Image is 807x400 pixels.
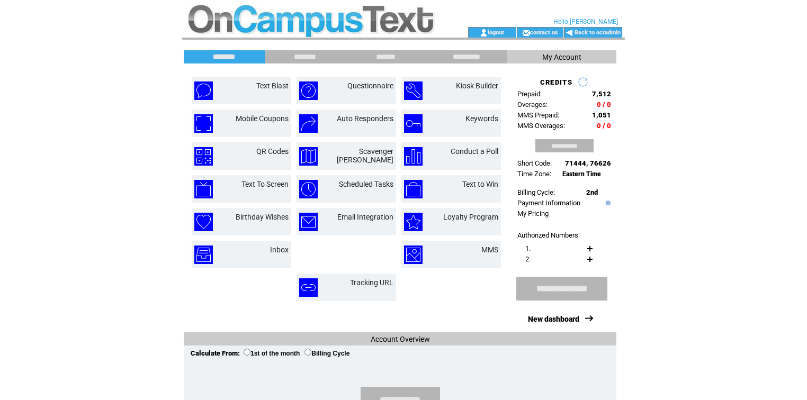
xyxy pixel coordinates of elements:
[517,111,559,119] span: MMS Prepaid:
[299,180,318,198] img: scheduled-tasks.png
[465,114,498,123] a: Keywords
[456,81,498,90] a: Kiosk Builder
[339,180,393,188] a: Scheduled Tasks
[404,81,423,100] img: kiosk-builder.png
[597,101,611,108] span: 0 / 0
[517,101,548,108] span: Overages:
[299,81,318,100] img: questionnaire.png
[194,180,213,198] img: text-to-screen.png
[404,147,423,166] img: conduct-a-poll.png
[517,122,565,130] span: MMS Overages:
[194,114,213,133] img: mobile-coupons.png
[480,29,488,37] img: account_icon.gif
[256,81,289,90] a: Text Blast
[347,81,393,90] a: Questionnaire
[404,246,423,264] img: mms.png
[371,335,430,343] span: Account Overview
[299,278,318,297] img: tracking-url.png
[575,29,621,36] a: Back to octadmin
[542,53,581,61] span: My Account
[443,213,498,221] a: Loyalty Program
[194,81,213,100] img: text-blast.png
[304,349,311,356] input: Billing Cycle
[603,201,611,205] img: help.gif
[517,170,551,178] span: Time Zone:
[586,188,598,196] span: 2nd
[525,255,531,263] span: 2.
[299,213,318,231] img: email-integration.png
[404,114,423,133] img: keywords.png
[270,246,289,254] a: Inbox
[481,246,498,254] a: MMS
[517,199,580,207] a: Payment Information
[517,231,580,239] span: Authorized Numbers:
[244,350,300,357] label: 1st of the month
[517,90,542,98] span: Prepaid:
[592,90,611,98] span: 7,512
[530,29,558,35] a: contact us
[597,122,611,130] span: 0 / 0
[517,159,552,167] span: Short Code:
[525,244,531,252] span: 1.
[337,114,393,123] a: Auto Responders
[350,278,393,287] a: Tracking URL
[241,180,289,188] a: Text To Screen
[404,180,423,198] img: text-to-win.png
[299,147,318,166] img: scavenger-hunt.png
[299,114,318,133] img: auto-responders.png
[488,29,504,35] a: logout
[236,114,289,123] a: Mobile Coupons
[528,315,579,323] a: New dashboard
[194,213,213,231] img: birthday-wishes.png
[191,349,240,357] span: Calculate From:
[517,210,549,217] a: My Pricing
[540,78,572,86] span: CREDITS
[194,246,213,264] img: inbox.png
[337,213,393,221] a: Email Integration
[236,213,289,221] a: Birthday Wishes
[562,170,601,178] span: Eastern Time
[194,147,213,166] img: qr-codes.png
[565,159,611,167] span: 71444, 76626
[451,147,498,156] a: Conduct a Poll
[404,213,423,231] img: loyalty-program.png
[304,350,349,357] label: Billing Cycle
[553,18,618,25] span: Hello [PERSON_NAME]
[337,147,393,164] a: Scavenger [PERSON_NAME]
[462,180,498,188] a: Text to Win
[566,29,573,37] img: backArrow.gif
[522,29,530,37] img: contact_us_icon.gif
[517,188,555,196] span: Billing Cycle:
[256,147,289,156] a: QR Codes
[592,111,611,119] span: 1,051
[244,349,250,356] input: 1st of the month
